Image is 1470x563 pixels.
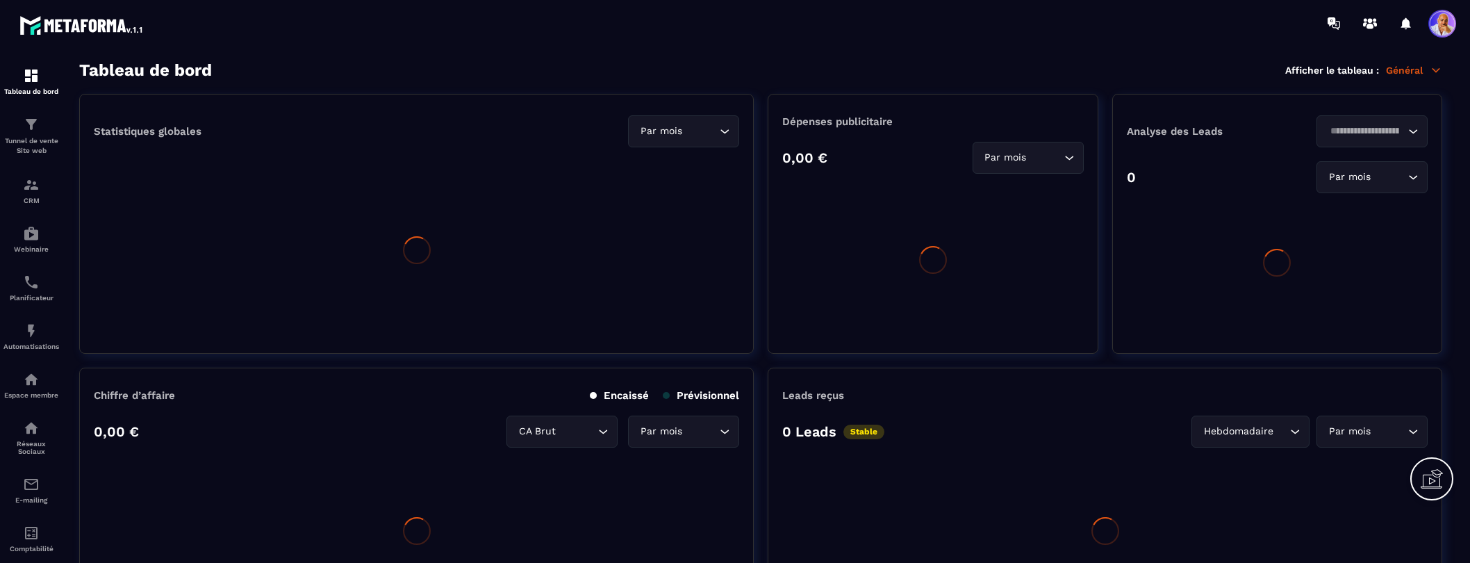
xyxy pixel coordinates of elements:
input: Search for option [685,124,716,139]
input: Search for option [1373,170,1405,185]
p: Afficher le tableau : [1285,65,1379,76]
p: 0,00 € [94,423,139,440]
input: Search for option [559,424,595,439]
img: accountant [23,525,40,541]
span: Hebdomadaire [1200,424,1276,439]
p: CRM [3,197,59,204]
a: automationsautomationsAutomatisations [3,312,59,361]
div: Search for option [1316,115,1428,147]
input: Search for option [1276,424,1287,439]
a: accountantaccountantComptabilité [3,514,59,563]
p: Comptabilité [3,545,59,553]
img: scheduler [23,274,40,291]
div: Search for option [973,142,1084,174]
img: logo [19,13,144,38]
div: Search for option [1316,161,1428,193]
div: Search for option [1316,416,1428,448]
p: Chiffre d’affaire [94,389,175,402]
input: Search for option [1373,424,1405,439]
a: schedulerschedulerPlanificateur [3,263,59,312]
a: automationsautomationsEspace membre [3,361,59,409]
h3: Tableau de bord [79,60,212,80]
a: formationformationTableau de bord [3,57,59,106]
p: Encaissé [590,389,649,402]
input: Search for option [1030,150,1061,165]
div: Search for option [628,115,739,147]
p: Leads reçus [782,389,844,402]
span: Par mois [982,150,1030,165]
p: Webinaire [3,245,59,253]
input: Search for option [1326,124,1405,139]
div: Search for option [506,416,618,448]
p: Analyse des Leads [1127,125,1278,138]
p: 0 [1127,169,1136,186]
p: Planificateur [3,294,59,302]
img: automations [23,225,40,242]
img: formation [23,67,40,84]
p: 0 Leads [782,423,836,440]
p: Espace membre [3,391,59,399]
img: email [23,476,40,493]
input: Search for option [685,424,716,439]
p: Prévisionnel [663,389,739,402]
a: formationformationCRM [3,166,59,215]
span: Par mois [1326,424,1373,439]
span: Par mois [1326,170,1373,185]
div: Search for option [628,416,739,448]
img: formation [23,116,40,133]
span: Par mois [637,424,685,439]
p: Tableau de bord [3,88,59,95]
img: social-network [23,420,40,436]
a: emailemailE-mailing [3,466,59,514]
div: Search for option [1191,416,1310,448]
a: formationformationTunnel de vente Site web [3,106,59,166]
p: Automatisations [3,343,59,350]
p: Dépenses publicitaire [782,115,1083,128]
a: automationsautomationsWebinaire [3,215,59,263]
img: automations [23,371,40,388]
a: social-networksocial-networkRéseaux Sociaux [3,409,59,466]
p: Stable [843,425,884,439]
span: CA Brut [515,424,559,439]
img: formation [23,177,40,193]
p: Réseaux Sociaux [3,440,59,455]
p: Tunnel de vente Site web [3,136,59,156]
p: Général [1386,64,1442,76]
img: automations [23,323,40,339]
p: 0,00 € [782,149,827,166]
p: Statistiques globales [94,125,201,138]
span: Par mois [637,124,685,139]
p: E-mailing [3,496,59,504]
